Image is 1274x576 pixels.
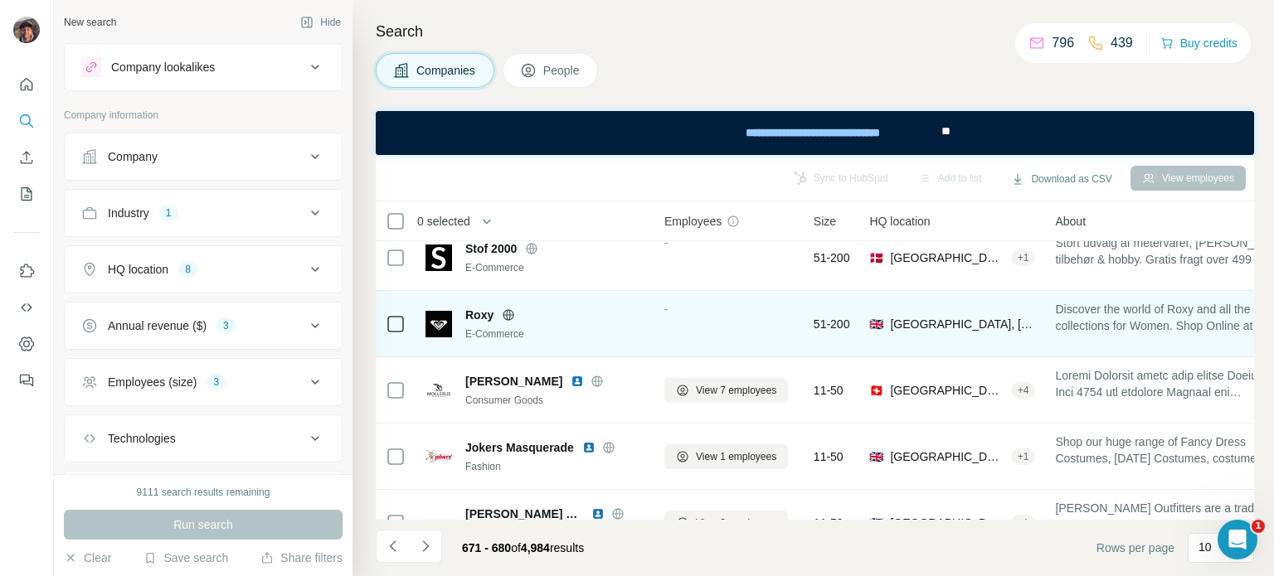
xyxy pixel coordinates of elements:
div: Industry [108,205,149,221]
span: 671 - 680 [462,541,511,554]
span: [GEOGRAPHIC_DATA], [GEOGRAPHIC_DATA], [GEOGRAPHIC_DATA] [890,448,1004,465]
iframe: Intercom live chat [1218,520,1257,559]
span: of [511,541,521,554]
p: Company information [64,108,343,123]
button: Dashboard [13,329,40,359]
span: People [543,62,581,79]
span: Companies [416,62,477,79]
img: Avatar [13,17,40,43]
span: [GEOGRAPHIC_DATA], [GEOGRAPHIC_DATA]|[GEOGRAPHIC_DATA] [890,249,1004,266]
button: Share filters [260,549,343,566]
button: Quick start [13,70,40,99]
img: LinkedIn logo [582,441,596,454]
button: Technologies [65,419,342,458]
div: New search [64,15,116,30]
button: Enrich CSV [13,143,40,172]
span: 1 [1252,520,1265,533]
button: HQ location8 [65,249,342,289]
button: Save search [143,549,228,566]
span: 🇬🇧 [869,316,883,332]
img: LinkedIn logo [571,375,584,388]
div: 9111 search results remaining [137,485,270,500]
span: Employees [664,213,722,230]
iframe: Banner [376,111,1254,155]
img: Logo of Jokers Masquerade [425,450,452,462]
p: 439 [1111,33,1133,53]
img: LinkedIn logo [591,507,605,520]
span: HQ location [869,213,930,230]
div: Annual revenue ($) [108,317,207,334]
span: View 1 employees [696,449,776,464]
button: Use Surfe API [13,293,40,322]
span: 🇬🇧 [869,448,883,465]
span: - [664,236,669,249]
div: + 1 [1011,449,1036,464]
span: [GEOGRAPHIC_DATA], [GEOGRAPHIC_DATA] [890,316,1035,332]
button: View 1 employees [664,444,788,469]
span: Roxy [465,307,494,323]
span: 11-50 [814,382,844,399]
span: 🇬🇧 [869,515,883,531]
button: Clear [64,549,111,566]
div: 1 [159,206,178,220]
button: Company lookalikes [65,47,342,87]
div: 8 [178,262,197,277]
span: 11-50 [814,448,844,465]
p: 10 [1199,539,1212,555]
button: Feedback [13,365,40,395]
button: Hide [289,10,353,35]
button: Download as CSV [999,167,1123,191]
span: 🇩🇰 [869,249,883,266]
p: 796 [1052,33,1074,53]
span: Size [814,213,836,230]
button: View 9 employees [664,511,788,535]
span: results [462,541,584,554]
span: 11-50 [814,515,844,531]
button: Navigate to previous page [376,530,409,563]
div: Company [108,148,158,165]
button: Buy credits [1160,31,1238,55]
div: Company lookalikes [111,59,215,75]
button: View 7 employees [664,378,788,403]
span: 🇨🇭 [869,382,883,399]
button: Annual revenue ($)3 [65,306,342,346]
span: View 9 employees [696,515,776,530]
div: + 1 [1011,515,1036,530]
span: View 7 employees [696,383,776,398]
div: Employees (size) [108,374,197,390]
span: - [664,303,669,316]
button: Company [65,137,342,177]
span: [GEOGRAPHIC_DATA], [GEOGRAPHIC_DATA]|Galashiels (TD)|[PERSON_NAME] [890,515,1004,531]
span: [GEOGRAPHIC_DATA], [GEOGRAPHIC_DATA] [890,382,1004,399]
span: Jokers Masquerade [465,439,574,456]
span: About [1055,213,1086,230]
div: 3 [216,318,236,333]
img: Logo of Roxy [425,311,452,337]
img: Logo of Mollerus [425,377,452,404]
div: 3 [207,375,226,390]
button: Search [13,106,40,136]
span: 4,984 [521,541,550,554]
button: Industry1 [65,193,342,233]
div: Consumer Goods [465,393,644,408]
button: Use Surfe on LinkedIn [13,256,40,286]
img: Logo of Stof 2000 [425,244,452,271]
button: Navigate to next page [409,530,442,563]
span: 51-200 [814,249,850,266]
span: [PERSON_NAME] [465,373,562,390]
button: My lists [13,179,40,209]
img: Logo of Humes Outfitters [425,510,452,536]
span: [PERSON_NAME] Outfitters [465,506,583,522]
span: Rows per page [1097,540,1174,556]
div: Fashion [465,459,644,474]
h4: Search [376,20,1254,43]
div: + 4 [1011,383,1036,398]
span: Stof 2000 [465,240,517,257]
div: + 1 [1011,250,1036,265]
div: E-Commerce [465,327,644,341]
button: Employees (size)3 [65,362,342,402]
div: Technologies [108,430,176,447]
span: 0 selected [417,213,470,230]
span: 51-200 [814,316,850,332]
